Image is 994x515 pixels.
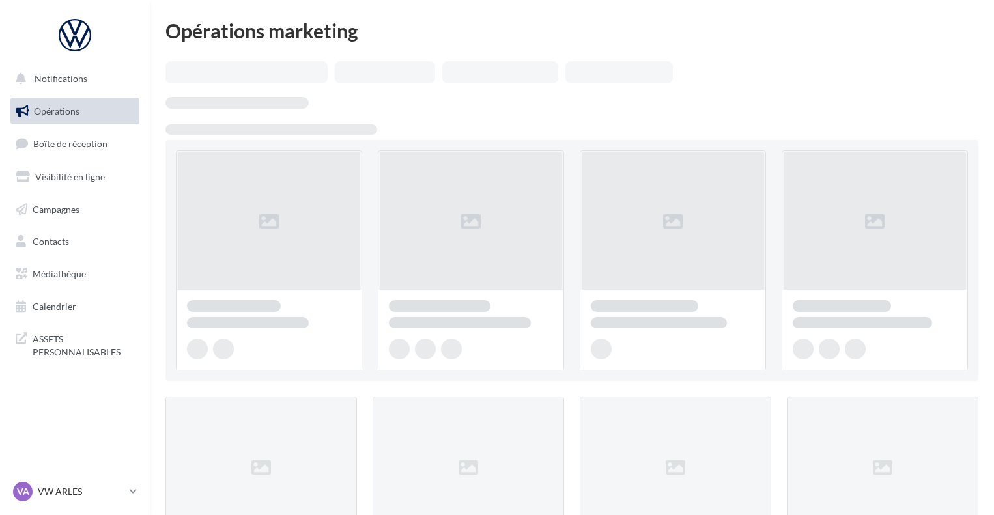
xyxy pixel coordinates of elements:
[8,163,142,191] a: Visibilité en ligne
[8,98,142,125] a: Opérations
[8,196,142,223] a: Campagnes
[8,293,142,320] a: Calendrier
[33,236,69,247] span: Contacts
[8,260,142,288] a: Médiathèque
[33,330,134,358] span: ASSETS PERSONNALISABLES
[33,268,86,279] span: Médiathèque
[17,485,29,498] span: VA
[8,325,142,363] a: ASSETS PERSONNALISABLES
[10,479,139,504] a: VA VW ARLES
[34,105,79,117] span: Opérations
[38,485,124,498] p: VW ARLES
[8,130,142,158] a: Boîte de réception
[35,73,87,84] span: Notifications
[8,65,137,92] button: Notifications
[33,138,107,149] span: Boîte de réception
[35,171,105,182] span: Visibilité en ligne
[165,21,978,40] div: Opérations marketing
[33,203,79,214] span: Campagnes
[8,228,142,255] a: Contacts
[33,301,76,312] span: Calendrier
